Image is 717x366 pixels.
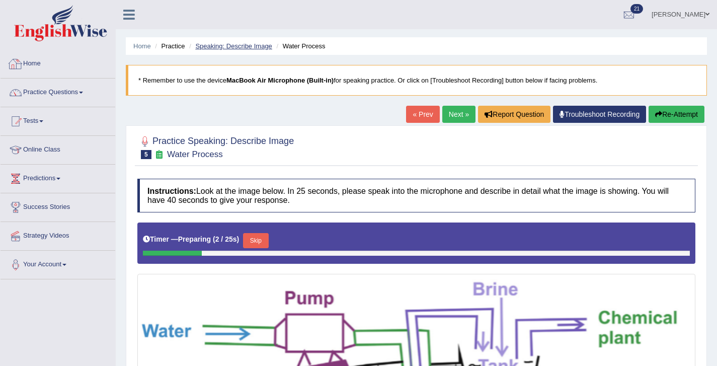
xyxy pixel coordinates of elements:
a: Practice Questions [1,79,115,104]
small: Water Process [167,150,223,159]
small: Exam occurring question [154,150,165,160]
b: Preparing [178,235,211,243]
span: 21 [630,4,643,14]
h4: Look at the image below. In 25 seconds, please speak into the microphone and describe in detail w... [137,179,695,212]
button: Re-Attempt [649,106,704,123]
b: MacBook Air Microphone (Built-in) [226,77,334,84]
b: 2 / 25s [215,235,237,243]
a: Home [1,50,115,75]
a: Online Class [1,136,115,161]
b: Instructions: [147,187,196,195]
a: Success Stories [1,193,115,218]
button: Skip [243,233,268,248]
b: ) [237,235,240,243]
h2: Practice Speaking: Describe Image [137,134,294,159]
a: Predictions [1,165,115,190]
a: Speaking: Describe Image [195,42,272,50]
b: ( [213,235,215,243]
a: Next » [442,106,475,123]
span: 5 [141,150,151,159]
a: Your Account [1,251,115,276]
h5: Timer — [143,236,239,243]
li: Water Process [274,41,325,51]
a: Strategy Videos [1,222,115,247]
a: Troubleshoot Recording [553,106,646,123]
a: « Prev [406,106,439,123]
button: Report Question [478,106,550,123]
a: Tests [1,107,115,132]
li: Practice [152,41,185,51]
blockquote: * Remember to use the device for speaking practice. Or click on [Troubleshoot Recording] button b... [126,65,707,96]
a: Home [133,42,151,50]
